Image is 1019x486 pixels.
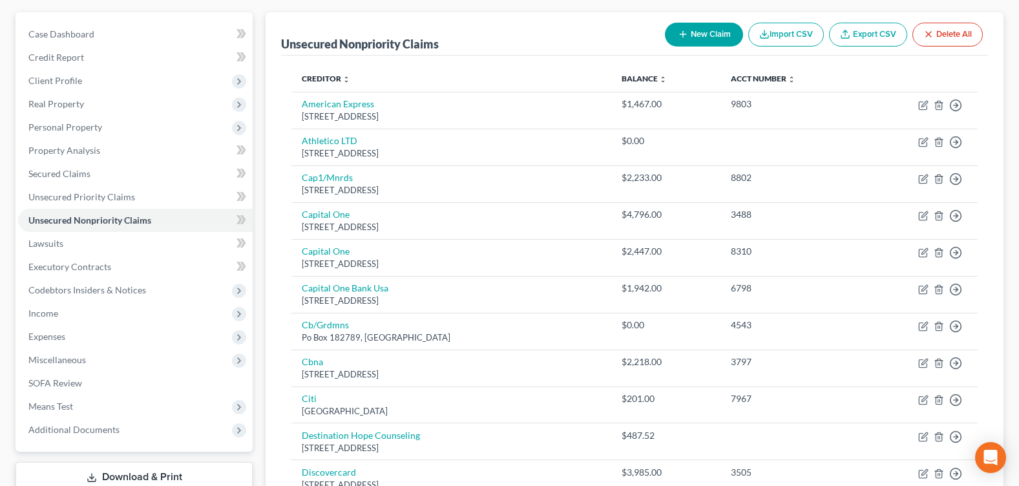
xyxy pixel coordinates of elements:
[28,238,63,249] span: Lawsuits
[302,74,350,83] a: Creditor unfold_more
[302,246,350,257] a: Capital One
[28,98,84,109] span: Real Property
[302,111,600,123] div: [STREET_ADDRESS]
[281,36,439,52] div: Unsecured Nonpriority Claims
[622,319,710,332] div: $0.00
[912,23,983,47] button: Delete All
[302,467,356,478] a: Discovercard
[302,442,600,454] div: [STREET_ADDRESS]
[622,429,710,442] div: $487.52
[28,308,58,319] span: Income
[731,319,852,332] div: 4543
[622,282,710,295] div: $1,942.00
[302,282,388,293] a: Capital One Bank Usa
[748,23,824,47] button: Import CSV
[28,28,94,39] span: Case Dashboard
[28,401,73,412] span: Means Test
[622,355,710,368] div: $2,218.00
[302,332,600,344] div: Po Box 182789, [GEOGRAPHIC_DATA]
[302,393,317,404] a: Citi
[28,75,82,86] span: Client Profile
[28,354,86,365] span: Miscellaneous
[302,172,353,183] a: Cap1/Mnrds
[18,372,253,395] a: SOFA Review
[28,145,100,156] span: Property Analysis
[302,209,350,220] a: Capital One
[302,258,600,270] div: [STREET_ADDRESS]
[302,430,420,441] a: Destination Hope Counseling
[302,98,374,109] a: American Express
[18,23,253,46] a: Case Dashboard
[731,392,852,405] div: 7967
[302,368,600,381] div: [STREET_ADDRESS]
[28,377,82,388] span: SOFA Review
[28,261,111,272] span: Executory Contracts
[731,355,852,368] div: 3797
[975,442,1006,473] div: Open Intercom Messenger
[28,52,84,63] span: Credit Report
[622,245,710,258] div: $2,447.00
[18,139,253,162] a: Property Analysis
[302,221,600,233] div: [STREET_ADDRESS]
[28,284,146,295] span: Codebtors Insiders & Notices
[302,184,600,196] div: [STREET_ADDRESS]
[622,208,710,221] div: $4,796.00
[302,135,357,146] a: Athletico LTD
[18,255,253,279] a: Executory Contracts
[28,121,102,132] span: Personal Property
[622,98,710,111] div: $1,467.00
[731,171,852,184] div: 8802
[622,74,667,83] a: Balance unfold_more
[788,76,795,83] i: unfold_more
[18,209,253,232] a: Unsecured Nonpriority Claims
[731,208,852,221] div: 3488
[622,171,710,184] div: $2,233.00
[28,215,151,226] span: Unsecured Nonpriority Claims
[18,162,253,185] a: Secured Claims
[302,147,600,160] div: [STREET_ADDRESS]
[302,319,349,330] a: Cb/Grdmns
[731,282,852,295] div: 6798
[28,168,90,179] span: Secured Claims
[731,466,852,479] div: 3505
[28,331,65,342] span: Expenses
[28,191,135,202] span: Unsecured Priority Claims
[18,46,253,69] a: Credit Report
[28,424,120,435] span: Additional Documents
[18,185,253,209] a: Unsecured Priority Claims
[302,295,600,307] div: [STREET_ADDRESS]
[665,23,743,47] button: New Claim
[731,74,795,83] a: Acct Number unfold_more
[302,356,323,367] a: Cbna
[622,134,710,147] div: $0.00
[622,466,710,479] div: $3,985.00
[829,23,907,47] a: Export CSV
[18,232,253,255] a: Lawsuits
[302,405,600,417] div: [GEOGRAPHIC_DATA]
[659,76,667,83] i: unfold_more
[622,392,710,405] div: $201.00
[342,76,350,83] i: unfold_more
[731,98,852,111] div: 9803
[731,245,852,258] div: 8310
